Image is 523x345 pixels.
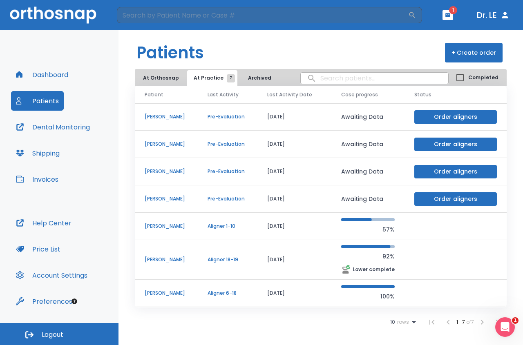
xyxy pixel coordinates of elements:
[341,292,395,301] p: 100%
[145,140,188,148] p: [PERSON_NAME]
[414,138,497,151] button: Order aligners
[145,223,188,230] p: [PERSON_NAME]
[208,223,248,230] p: Aligner 1-10
[414,91,431,98] span: Status
[414,192,497,206] button: Order aligners
[11,265,92,285] button: Account Settings
[341,112,395,122] p: Awaiting Data
[208,91,239,98] span: Last Activity
[208,168,248,175] p: Pre-Evaluation
[145,289,188,297] p: [PERSON_NAME]
[341,252,395,261] p: 92%
[227,74,235,82] span: 7
[414,110,497,124] button: Order aligners
[136,70,277,86] div: tabs
[390,319,395,325] span: 10
[136,40,204,65] h1: Patients
[267,91,312,98] span: Last Activity Date
[208,195,248,203] p: Pre-Evaluation
[11,117,95,137] button: Dental Monitoring
[117,7,408,23] input: Search by Patient Name or Case #
[239,70,280,86] button: Archived
[11,239,65,259] button: Price List
[11,292,77,311] button: Preferences
[145,195,188,203] p: [PERSON_NAME]
[11,91,64,111] button: Patients
[341,91,378,98] span: Case progress
[449,6,457,14] span: 1
[42,330,63,339] span: Logout
[11,213,76,233] button: Help Center
[257,131,331,158] td: [DATE]
[353,266,395,273] p: Lower complete
[208,140,248,148] p: Pre-Evaluation
[414,165,497,178] button: Order aligners
[301,70,448,86] input: search
[11,169,63,189] button: Invoices
[257,213,331,240] td: [DATE]
[512,317,519,324] span: 1
[341,167,395,176] p: Awaiting Data
[257,280,331,307] td: [DATE]
[208,113,248,120] p: Pre-Evaluation
[495,317,515,337] iframe: Intercom live chat
[71,298,78,305] div: Tooltip anchor
[257,240,331,280] td: [DATE]
[341,194,395,204] p: Awaiting Data
[466,318,474,325] span: of 7
[395,319,409,325] span: rows
[208,289,248,297] p: Aligner 6-18
[474,8,513,22] button: Dr. LE
[11,65,73,85] button: Dashboard
[257,158,331,185] td: [DATE]
[136,70,186,86] button: At Orthosnap
[208,256,248,263] p: Aligner 18-19
[145,91,163,98] span: Patient
[10,7,96,23] img: Orthosnap
[468,74,498,81] span: Completed
[257,103,331,131] td: [DATE]
[445,43,503,62] button: + Create order
[194,74,231,82] span: At Practice
[341,139,395,149] p: Awaiting Data
[11,143,65,163] button: Shipping
[145,113,188,120] p: [PERSON_NAME]
[145,168,188,175] p: [PERSON_NAME]
[257,185,331,213] td: [DATE]
[456,318,466,325] span: 1 - 7
[145,256,188,263] p: [PERSON_NAME]
[341,225,395,234] p: 57%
